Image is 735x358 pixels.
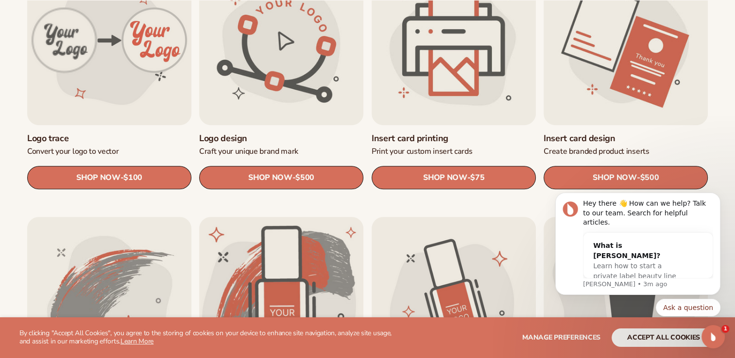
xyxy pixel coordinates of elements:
button: accept all cookies [612,328,716,347]
button: Manage preferences [522,328,600,347]
a: SHOP NOW- $500 [544,166,708,190]
span: 1 [721,325,729,333]
span: $500 [296,174,315,183]
span: $100 [123,174,142,183]
iframe: Intercom live chat [701,325,725,348]
a: SHOP NOW- $500 [199,166,363,190]
a: SHOP NOW- $75 [372,166,536,190]
p: By clicking "Accept All Cookies", you agree to the storing of cookies on your device to enhance s... [19,329,399,346]
a: Learn More [120,337,154,346]
span: Manage preferences [522,333,600,342]
span: SHOP NOW [248,173,292,182]
span: $75 [470,174,484,183]
a: Logo design [199,133,363,144]
span: SHOP NOW [76,173,120,182]
a: Insert card printing [372,133,536,144]
a: SHOP NOW- $100 [27,166,191,190]
a: Logo trace [27,133,191,144]
a: Insert card design [544,133,708,144]
span: SHOP NOW [423,173,467,182]
iframe: Intercom notifications message [541,170,735,332]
